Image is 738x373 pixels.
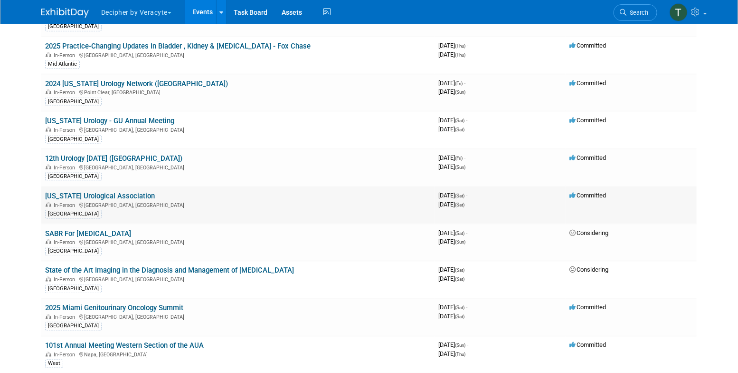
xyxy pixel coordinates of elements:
span: - [467,342,468,349]
span: [DATE] [438,351,465,358]
span: In-Person [54,52,78,59]
a: 2024 [US_STATE] Urology Network ([GEOGRAPHIC_DATA]) [45,79,228,88]
span: (Sat) [455,202,464,207]
span: - [466,192,467,199]
img: In-Person Event [46,52,51,57]
span: - [466,117,467,124]
span: - [466,266,467,274]
span: In-Person [54,165,78,171]
a: [US_STATE] Urology - GU Annual Meeting [45,117,174,125]
a: [US_STATE] Urological Association [45,192,155,200]
div: [GEOGRAPHIC_DATA] [45,285,102,294]
span: Committed [569,117,606,124]
span: (Sat) [455,277,464,282]
span: (Sun) [455,239,465,245]
a: State of the Art Imaging in the Diagnosis and Management of [MEDICAL_DATA] [45,266,294,275]
span: In-Person [54,89,78,96]
span: [DATE] [438,42,468,49]
span: (Sat) [455,193,464,198]
span: (Sat) [455,314,464,320]
div: [GEOGRAPHIC_DATA], [GEOGRAPHIC_DATA] [45,51,431,59]
img: In-Person Event [46,202,51,207]
span: Committed [569,304,606,311]
div: [GEOGRAPHIC_DATA], [GEOGRAPHIC_DATA] [45,275,431,283]
span: In-Person [54,202,78,208]
span: [DATE] [438,163,465,170]
div: [GEOGRAPHIC_DATA] [45,22,102,31]
div: West [45,360,63,368]
span: [DATE] [438,192,467,199]
div: Napa, [GEOGRAPHIC_DATA] [45,351,431,358]
div: Point Clear, [GEOGRAPHIC_DATA] [45,88,431,96]
span: [DATE] [438,313,464,320]
div: [GEOGRAPHIC_DATA], [GEOGRAPHIC_DATA] [45,201,431,208]
img: In-Person Event [46,127,51,132]
span: (Thu) [455,43,465,49]
span: In-Person [54,352,78,358]
span: - [467,42,468,49]
a: SABR For [MEDICAL_DATA] [45,229,131,238]
div: Mid-Atlantic [45,60,80,69]
span: - [464,79,465,87]
span: (Sun) [455,89,465,95]
span: [DATE] [438,154,465,161]
span: In-Person [54,277,78,283]
span: (Sat) [455,305,464,311]
span: Search [626,9,648,16]
img: ExhibitDay [41,8,89,18]
a: 101st Annual Meeting Western Section of the AUA [45,342,204,350]
span: - [464,154,465,161]
span: [DATE] [438,304,467,311]
span: [DATE] [438,229,467,236]
a: 12th Urology [DATE] ([GEOGRAPHIC_DATA]) [45,154,182,163]
div: [GEOGRAPHIC_DATA] [45,322,102,331]
span: (Sat) [455,231,464,236]
span: Considering [569,266,608,274]
img: In-Person Event [46,352,51,357]
a: 2025 Practice-Changing Updates in Bladder , Kidney & [MEDICAL_DATA] - Fox Chase [45,42,311,50]
span: (Sun) [455,343,465,348]
div: [GEOGRAPHIC_DATA] [45,210,102,218]
img: In-Person Event [46,314,51,319]
span: (Sun) [455,165,465,170]
span: - [466,229,467,236]
span: [DATE] [438,126,464,133]
span: (Fri) [455,156,463,161]
div: [GEOGRAPHIC_DATA], [GEOGRAPHIC_DATA] [45,238,431,245]
span: In-Person [54,314,78,321]
span: Committed [569,42,606,49]
a: 2025 Miami Genitourinary Oncology Summit [45,304,183,313]
span: [DATE] [438,51,465,58]
span: [DATE] [438,201,464,208]
div: [GEOGRAPHIC_DATA] [45,247,102,256]
span: - [466,304,467,311]
span: [DATE] [438,266,467,274]
span: [DATE] [438,238,465,245]
span: (Fri) [455,81,463,86]
span: (Thu) [455,352,465,357]
span: Committed [569,154,606,161]
div: [GEOGRAPHIC_DATA] [45,98,102,106]
div: [GEOGRAPHIC_DATA] [45,172,102,181]
span: [DATE] [438,117,467,124]
div: [GEOGRAPHIC_DATA], [GEOGRAPHIC_DATA] [45,126,431,133]
span: Committed [569,79,606,87]
img: Tony Alvarado [670,3,688,21]
span: In-Person [54,239,78,245]
span: [DATE] [438,79,465,87]
img: In-Person Event [46,165,51,169]
span: (Sat) [455,268,464,273]
img: In-Person Event [46,89,51,94]
span: In-Person [54,127,78,133]
span: (Thu) [455,52,465,58]
span: Committed [569,192,606,199]
span: (Sat) [455,118,464,123]
div: [GEOGRAPHIC_DATA], [GEOGRAPHIC_DATA] [45,313,431,321]
div: [GEOGRAPHIC_DATA], [GEOGRAPHIC_DATA] [45,163,431,171]
span: (Sat) [455,127,464,132]
a: Search [614,4,657,21]
img: In-Person Event [46,277,51,282]
span: Considering [569,229,608,236]
span: [DATE] [438,88,465,95]
div: [GEOGRAPHIC_DATA] [45,135,102,144]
